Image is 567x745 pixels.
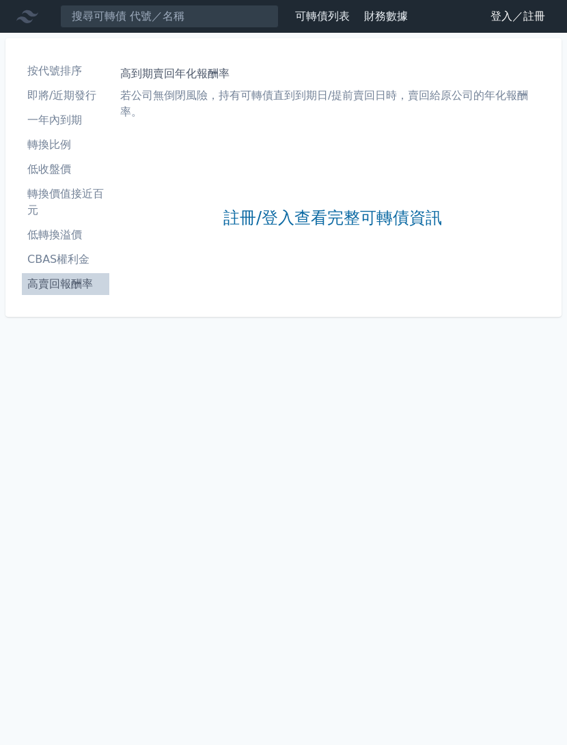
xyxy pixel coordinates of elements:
input: 搜尋可轉債 代號／名稱 [60,5,279,28]
a: 註冊/登入查看完整可轉債資訊 [223,208,442,229]
li: 轉換比例 [22,137,109,153]
li: 高賣回報酬率 [22,276,109,292]
a: 轉換價值接近百元 [22,183,109,221]
li: 即將/近期發行 [22,87,109,104]
a: 轉換比例 [22,134,109,156]
a: 一年內到期 [22,109,109,131]
a: 高賣回報酬率 [22,273,109,295]
a: 財務數據 [364,10,408,23]
li: CBAS權利金 [22,251,109,268]
a: 按代號排序 [22,60,109,82]
li: 按代號排序 [22,63,109,79]
li: 低轉換溢價 [22,227,109,243]
li: 低收盤價 [22,161,109,178]
li: 一年內到期 [22,112,109,128]
a: 即將/近期發行 [22,85,109,107]
a: 登入／註冊 [480,5,556,27]
a: 可轉債列表 [295,10,350,23]
p: 若公司無倒閉風險，持有可轉債直到到期日/提前賣回日時，賣回給原公司的年化報酬率。 [120,87,545,120]
a: 低轉換溢價 [22,224,109,246]
li: 轉換價值接近百元 [22,186,109,219]
a: CBAS權利金 [22,249,109,270]
a: 低收盤價 [22,158,109,180]
h1: 高到期賣回年化報酬率 [120,66,545,82]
